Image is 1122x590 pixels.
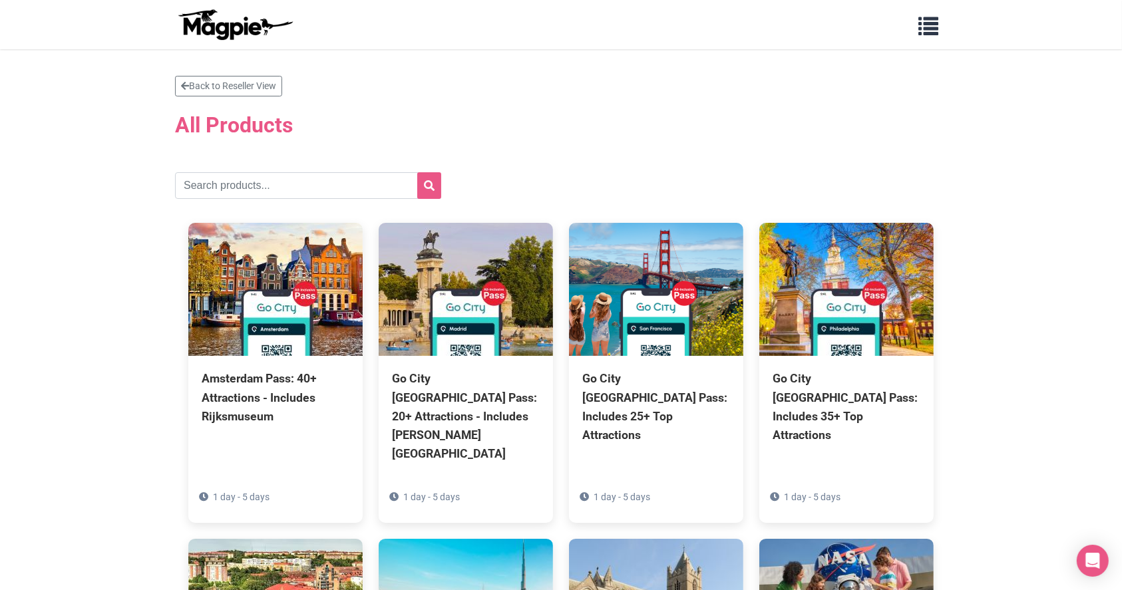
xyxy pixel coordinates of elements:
[582,369,730,444] div: Go City [GEOGRAPHIC_DATA] Pass: Includes 25+ Top Attractions
[175,9,295,41] img: logo-ab69f6fb50320c5b225c76a69d11143b.png
[392,369,540,463] div: Go City [GEOGRAPHIC_DATA] Pass: 20+ Attractions - Includes [PERSON_NAME][GEOGRAPHIC_DATA]
[188,223,363,485] a: Amsterdam Pass: 40+ Attractions - Includes Rijksmuseum 1 day - 5 days
[594,492,650,502] span: 1 day - 5 days
[175,172,441,199] input: Search products...
[188,223,363,356] img: Amsterdam Pass: 40+ Attractions - Includes Rijksmuseum
[202,369,349,425] div: Amsterdam Pass: 40+ Attractions - Includes Rijksmuseum
[773,369,920,444] div: Go City [GEOGRAPHIC_DATA] Pass: Includes 35+ Top Attractions
[759,223,934,504] a: Go City [GEOGRAPHIC_DATA] Pass: Includes 35+ Top Attractions 1 day - 5 days
[759,223,934,356] img: Go City Philadelphia Pass: Includes 35+ Top Attractions
[569,223,743,356] img: Go City San Francisco Pass: Includes 25+ Top Attractions
[213,492,270,502] span: 1 day - 5 days
[379,223,553,356] img: Go City Madrid Pass: 20+ Attractions - Includes Prado Museum
[379,223,553,523] a: Go City [GEOGRAPHIC_DATA] Pass: 20+ Attractions - Includes [PERSON_NAME][GEOGRAPHIC_DATA] 1 day -...
[175,104,947,146] h2: All Products
[403,492,460,502] span: 1 day - 5 days
[784,492,841,502] span: 1 day - 5 days
[569,223,743,504] a: Go City [GEOGRAPHIC_DATA] Pass: Includes 25+ Top Attractions 1 day - 5 days
[175,76,282,96] a: Back to Reseller View
[1077,545,1109,577] div: Open Intercom Messenger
